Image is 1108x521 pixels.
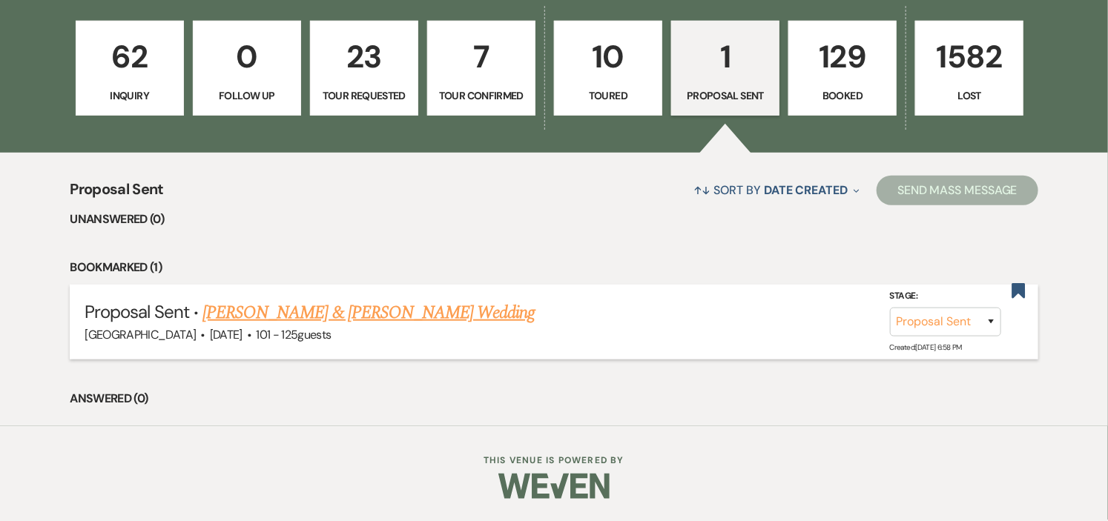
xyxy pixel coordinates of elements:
a: 1Proposal Sent [671,21,779,116]
p: 7 [437,32,526,82]
p: Proposal Sent [681,87,770,104]
p: Inquiry [85,87,174,104]
p: Lost [925,87,1014,104]
p: 129 [798,32,887,82]
p: Tour Confirmed [437,87,526,104]
a: [PERSON_NAME] & [PERSON_NAME] Wedding [202,299,535,326]
span: 101 - 125 guests [256,327,331,342]
a: 1582Lost [915,21,1023,116]
li: Bookmarked (1) [70,258,1038,277]
p: Tour Requested [320,87,409,104]
a: 0Follow Up [193,21,301,116]
li: Answered (0) [70,389,1038,408]
button: Send Mass Message [877,176,1038,205]
p: 23 [320,32,409,82]
span: Proposal Sent [85,300,189,323]
p: 1 [681,32,770,82]
a: 62Inquiry [76,21,184,116]
p: Booked [798,87,887,104]
label: Stage: [890,288,1001,305]
span: ↑↓ [693,182,711,198]
span: [DATE] [210,327,243,342]
span: [GEOGRAPHIC_DATA] [85,327,196,342]
p: 62 [85,32,174,82]
p: Toured [564,87,653,104]
a: 7Tour Confirmed [427,21,535,116]
a: 23Tour Requested [310,21,418,116]
button: Sort By Date Created [687,170,865,210]
p: 0 [202,32,291,82]
p: 10 [564,32,653,82]
p: 1582 [925,32,1014,82]
span: Proposal Sent [70,178,164,210]
a: 129Booked [788,21,897,116]
a: 10Toured [554,21,662,116]
p: Follow Up [202,87,291,104]
li: Unanswered (0) [70,210,1038,229]
img: Weven Logo [498,460,610,512]
span: Created: [DATE] 6:58 PM [890,342,962,352]
span: Date Created [764,182,848,198]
